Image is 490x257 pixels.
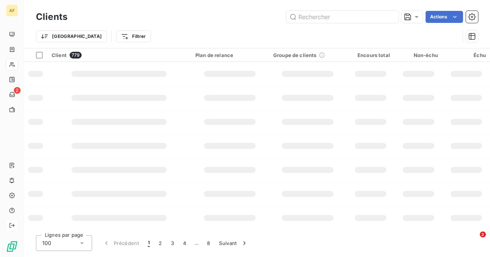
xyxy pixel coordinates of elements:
[286,11,399,23] input: Rechercher
[465,231,483,249] iframe: Intercom live chat
[203,235,214,251] button: 8
[167,235,179,251] button: 3
[42,239,51,247] span: 100
[6,89,18,101] a: 2
[154,235,166,251] button: 2
[399,52,438,58] div: Non-échu
[6,5,18,17] div: AF
[52,52,67,58] span: Client
[215,235,253,251] button: Suivant
[143,235,154,251] button: 1
[36,10,67,24] h3: Clients
[426,11,463,23] button: Actions
[98,235,143,251] button: Précédent
[70,52,82,59] span: 779
[6,240,18,252] img: Logo LeanPay
[179,235,191,251] button: 4
[148,239,150,247] span: 1
[14,87,21,94] span: 2
[116,30,150,42] button: Filtrer
[480,231,486,237] span: 2
[351,52,390,58] div: Encours total
[447,52,486,58] div: Échu
[191,237,203,249] span: …
[273,52,317,58] span: Groupe de clients
[195,52,264,58] div: Plan de relance
[36,30,107,42] button: [GEOGRAPHIC_DATA]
